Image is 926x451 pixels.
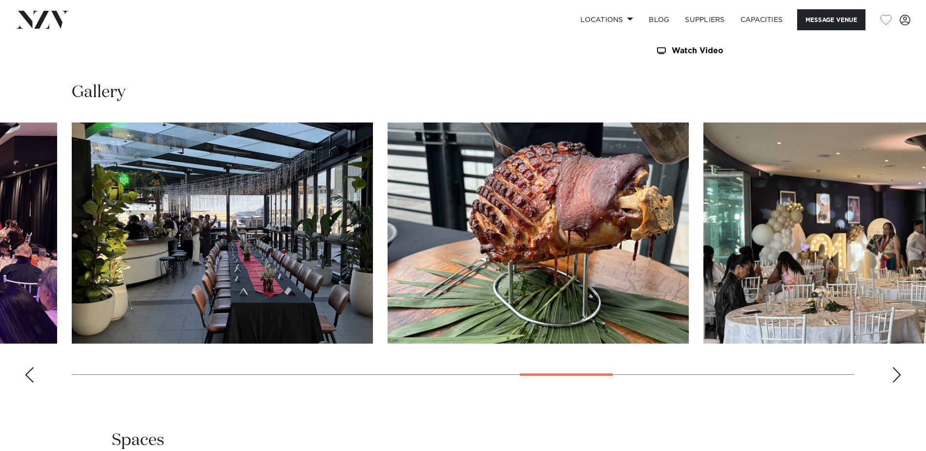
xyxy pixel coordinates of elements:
a: BLOG [641,9,677,30]
h2: Gallery [72,82,125,103]
a: SUPPLIERS [677,9,732,30]
a: Capacities [733,9,791,30]
swiper-slide: 14 / 21 [388,123,689,344]
button: Message Venue [797,9,865,30]
img: nzv-logo.png [16,11,69,28]
swiper-slide: 13 / 21 [72,123,373,344]
a: Locations [573,9,641,30]
a: Watch Video [656,47,815,55]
